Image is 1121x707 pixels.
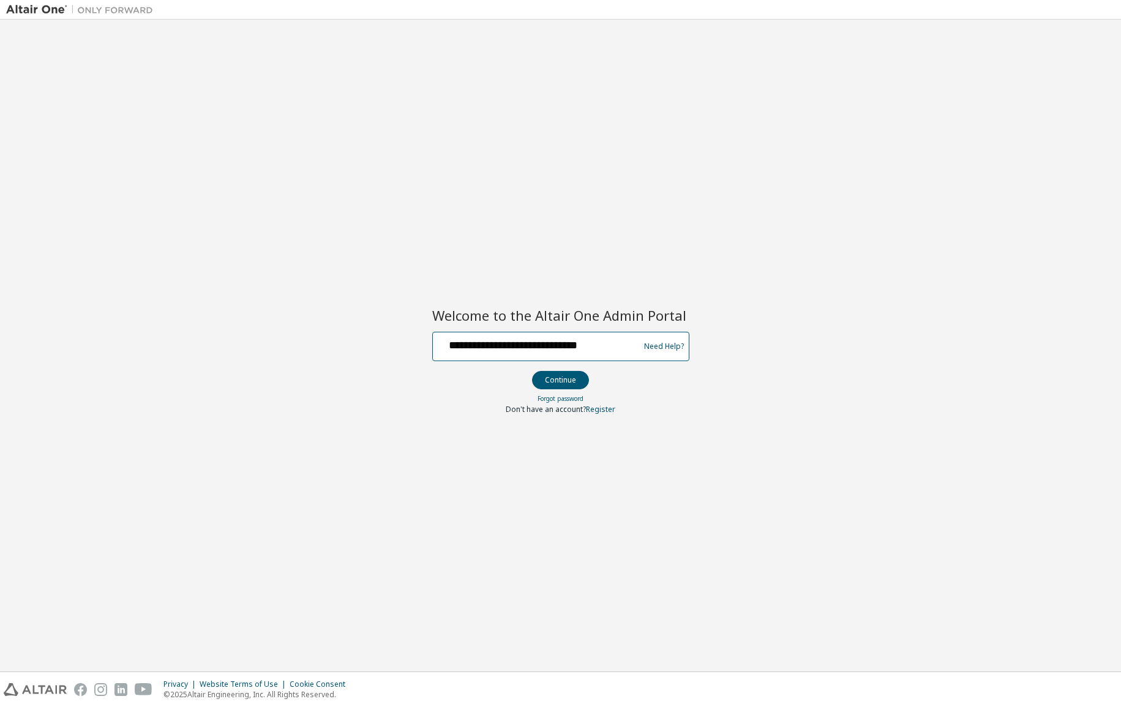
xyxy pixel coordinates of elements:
[644,346,684,346] a: Need Help?
[506,404,586,414] span: Don't have an account?
[6,4,159,16] img: Altair One
[135,683,152,696] img: youtube.svg
[200,679,290,689] div: Website Terms of Use
[586,404,615,414] a: Register
[163,689,353,700] p: © 2025 Altair Engineering, Inc. All Rights Reserved.
[532,371,589,389] button: Continue
[538,394,583,403] a: Forgot password
[74,683,87,696] img: facebook.svg
[290,679,353,689] div: Cookie Consent
[4,683,67,696] img: altair_logo.svg
[432,307,689,324] h2: Welcome to the Altair One Admin Portal
[94,683,107,696] img: instagram.svg
[163,679,200,689] div: Privacy
[114,683,127,696] img: linkedin.svg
